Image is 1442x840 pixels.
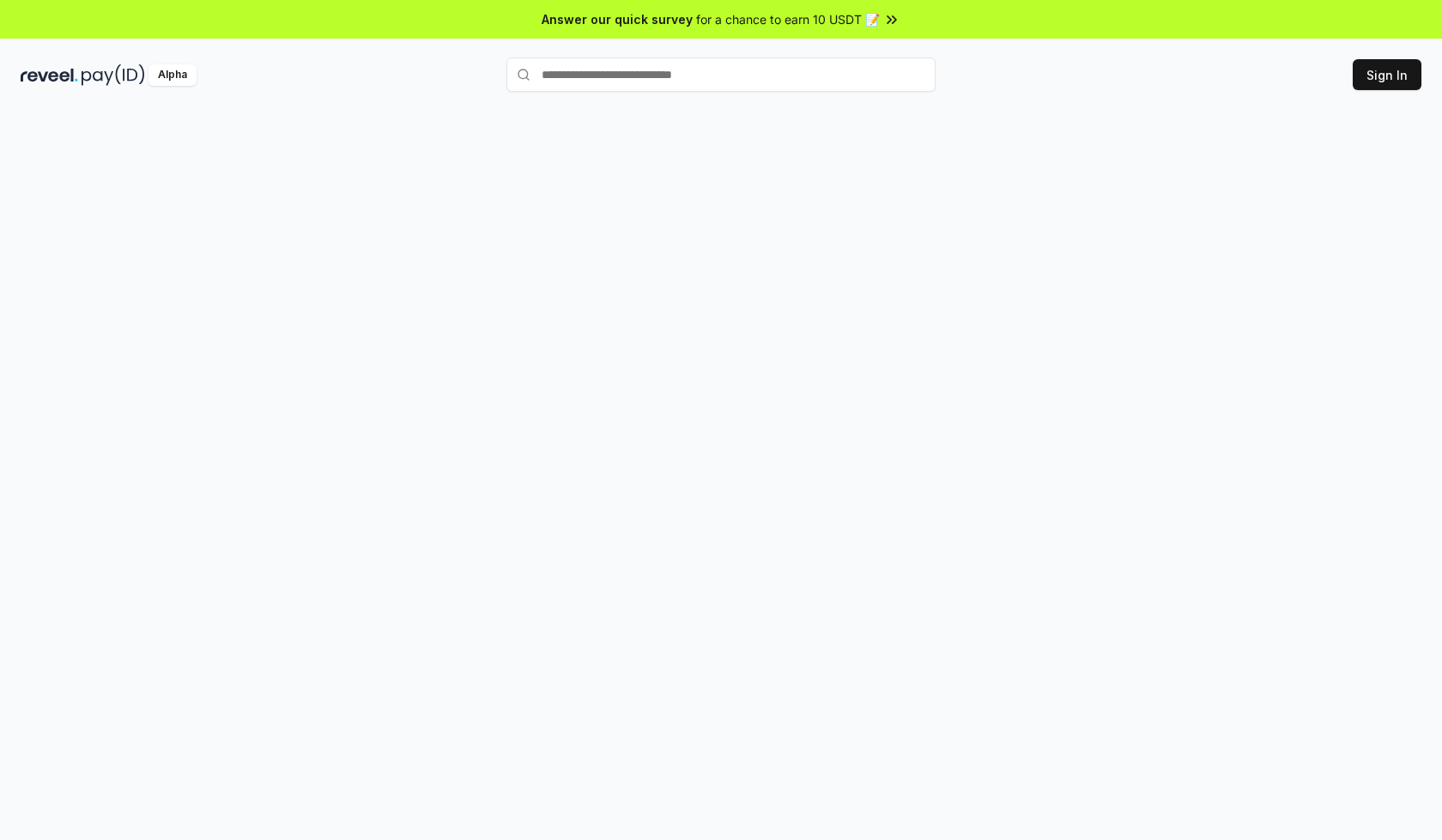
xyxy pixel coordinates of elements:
[696,10,880,28] span: for a chance to earn 10 USDT 📝
[148,64,197,86] div: Alpha
[542,10,693,28] span: Answer our quick survey
[21,64,78,86] img: reveel_dark
[82,64,145,86] img: pay_id
[1353,59,1421,90] button: Sign In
